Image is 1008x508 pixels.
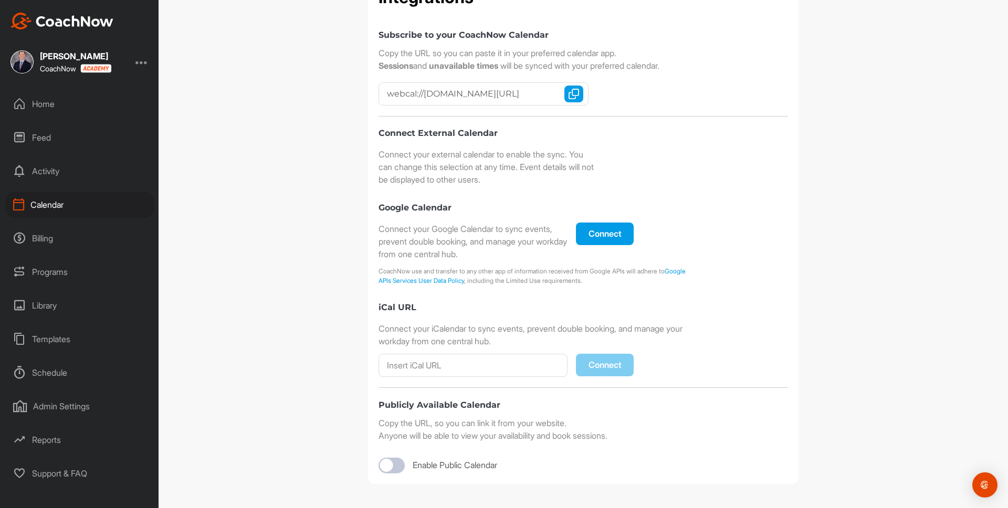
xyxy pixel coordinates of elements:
div: Connect your iCalendar to sync events, prevent double booking, and manage your workday from one c... [379,322,694,347]
div: Home [6,91,154,117]
div: Anyone will be able to view your availability and book sessions. [379,429,788,442]
label: Subscribe to your CoachNow Calendar [379,30,549,40]
div: Programs [6,259,154,285]
div: Connect your Google Calendar to sync events, prevent double booking, and manage your workday from... [379,223,568,260]
button: Connect [576,223,634,245]
div: Library [6,292,154,319]
a: Google APIs Services User Data Policy [379,267,686,284]
strong: Sessions [379,60,413,71]
div: Connect your external calendar to enable the sync. You can change this selection at any time. Eve... [379,148,594,186]
button: Copy [564,86,583,102]
strong: unavailable times [429,60,498,71]
img: square_1ad991afe410fbee107bda986eb4dfb4.jpg [10,50,34,73]
div: Templates [6,326,154,352]
div: Admin Settings [6,393,154,419]
div: and will be synced with your preferred calendar. [379,59,788,72]
img: CoachNow acadmey [80,64,111,73]
div: Copy the URL, so you can link it from your website. [379,417,788,429]
span: Enable Public Calendar [413,460,497,471]
label: Connect External Calendar [379,127,788,140]
div: Feed [6,124,154,151]
div: Activity [6,158,154,184]
div: CoachNow use and transfer to any other app of information received from Google APIs will adhere t... [379,267,694,285]
div: [PERSON_NAME] [40,52,111,60]
div: CoachNow [40,64,111,73]
button: Connect [576,354,634,376]
div: Reports [6,427,154,453]
div: Schedule [6,359,154,386]
img: Copy [569,89,579,99]
div: Calendar [6,192,154,218]
label: Publicly Available Calendar [379,400,500,410]
div: Open Intercom Messenger [972,472,997,498]
div: Billing [6,225,154,251]
img: CoachNow [10,13,113,29]
div: Copy the URL so you can paste it in your preferred calendar app. [379,47,788,59]
input: Insert iCal URL [379,354,568,377]
label: iCal URL [379,301,788,314]
label: Google Calendar [379,202,788,214]
div: Support & FAQ [6,460,154,486]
